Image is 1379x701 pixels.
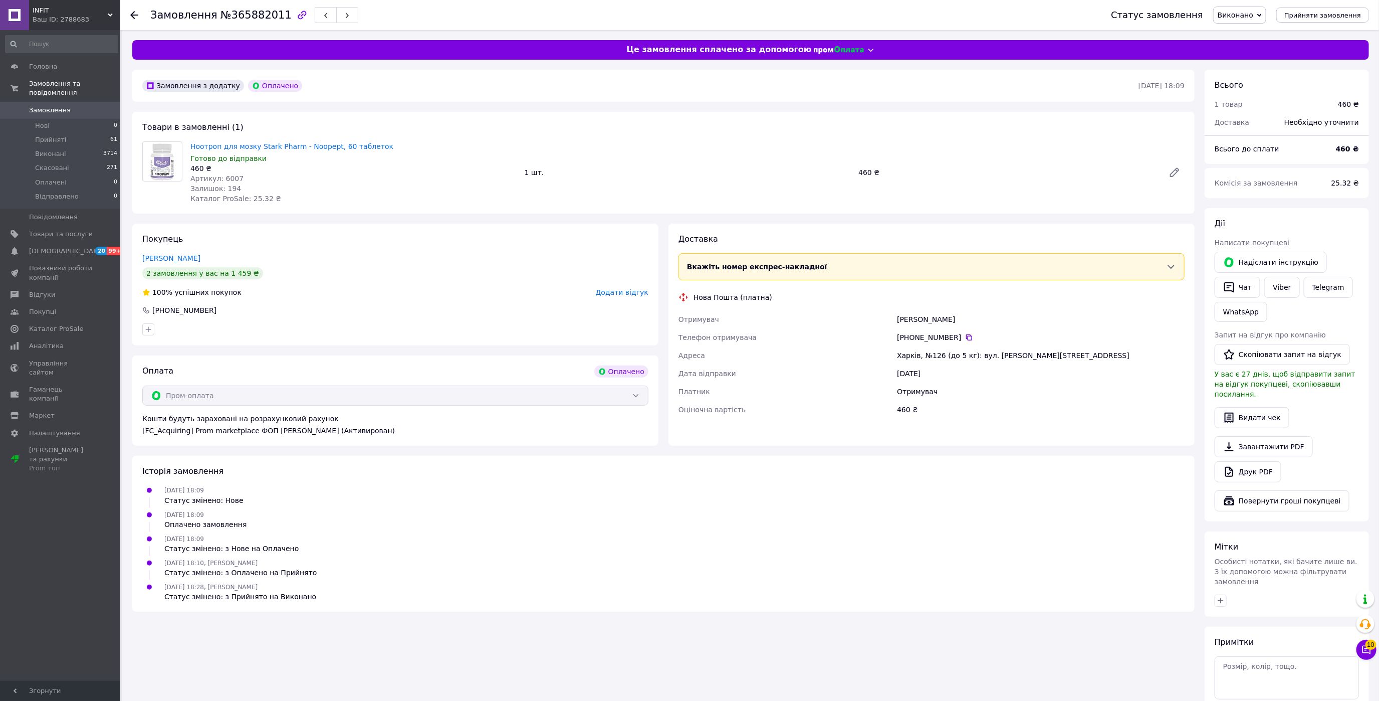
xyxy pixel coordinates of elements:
span: Адреса [678,352,705,360]
a: Друк PDF [1215,461,1281,482]
div: Ваш ID: 2788683 [33,15,120,24]
div: 460 ₴ [1338,99,1359,109]
span: Готово до відправки [190,154,267,162]
span: 3714 [103,149,117,158]
span: 25.32 ₴ [1331,179,1359,187]
span: 1 товар [1215,100,1243,108]
button: Повернути гроші покупцеві [1215,490,1349,511]
time: [DATE] 18:09 [1138,82,1185,90]
span: Історія замовлення [142,466,223,476]
div: [PERSON_NAME] [895,310,1187,328]
span: Налаштування [29,429,80,438]
div: [FC_Acquiring] Prom marketplace ФОП [PERSON_NAME] (Активирован) [142,426,648,436]
div: Нова Пошта (платна) [691,292,775,302]
span: Повідомлення [29,213,78,222]
div: Оплачено [248,80,302,92]
span: Прийняти замовлення [1284,12,1361,19]
div: Замовлення з додатку [142,80,244,92]
span: 271 [107,163,117,172]
span: Примітки [1215,637,1254,647]
div: [PHONE_NUMBER] [151,305,217,315]
span: Нові [35,121,50,130]
div: 460 ₴ [854,165,1161,180]
a: Завантажити PDF [1215,436,1313,457]
div: Статус змінено: Нове [164,495,244,505]
div: 460 ₴ [895,401,1187,419]
div: 460 ₴ [190,163,517,173]
span: Написати покупцеві [1215,239,1289,247]
span: Залишок: 194 [190,185,241,193]
button: Надіслати інструкцію [1215,252,1327,273]
div: Кошти будуть зараховані на розрахунковий рахунок [142,414,648,436]
div: Статус змінено: з Оплачено на Прийнято [164,568,317,578]
span: Каталог ProSale [29,324,83,333]
span: Товари та послуги [29,230,93,239]
span: Телефон отримувача [678,333,757,341]
span: Виконано [1218,11,1253,19]
span: 0 [114,192,117,201]
div: Статус змінено: з Нове на Оплачено [164,544,299,554]
span: Запит на відгук про компанію [1215,331,1326,339]
span: Замовлення та повідомлення [29,79,120,97]
span: Виконані [35,149,66,158]
span: Доставка [678,234,718,244]
span: [DATE] 18:09 [164,487,204,494]
span: Скасовані [35,163,69,172]
button: Скопіювати запит на відгук [1215,344,1350,365]
div: 1 шт. [521,165,855,180]
span: Замовлення [150,9,217,21]
b: 460 ₴ [1336,145,1359,153]
span: Замовлення [29,106,71,115]
div: Необхідно уточнити [1278,111,1365,133]
span: Відправлено [35,192,79,201]
span: Це замовлення сплачено за допомогою [626,44,811,56]
div: Prom топ [29,464,93,473]
span: Мітки [1215,542,1239,552]
span: [DATE] 18:09 [164,536,204,543]
div: [DATE] [895,365,1187,383]
span: Оплачені [35,178,67,187]
input: Пошук [5,35,118,53]
span: Головна [29,62,57,71]
div: Статус замовлення [1111,10,1203,20]
span: Всього до сплати [1215,145,1279,153]
span: 100% [152,288,172,296]
span: Дата відправки [678,370,736,378]
div: 2 замовлення у вас на 1 459 ₴ [142,267,263,279]
span: 0 [114,178,117,187]
span: Дії [1215,219,1225,228]
div: успішних покупок [142,287,242,297]
span: Оціночна вартість [678,406,746,414]
span: Додати відгук [596,288,648,296]
span: Маркет [29,411,55,420]
a: Telegram [1304,277,1353,298]
span: 20 [95,247,107,255]
span: 99+ [107,247,123,255]
img: Ноотроп для мозку Stark Pharm - Noopept, 60 таблеток [143,142,182,181]
span: 61 [110,135,117,144]
span: Прийняті [35,135,66,144]
span: [DATE] 18:09 [164,511,204,518]
span: №365882011 [220,9,292,21]
span: Покупець [142,234,183,244]
span: Товари в замовленні (1) [142,122,244,132]
button: Видати чек [1215,407,1289,428]
span: Вкажіть номер експрес-накладної [687,263,827,271]
button: Чат з покупцем10 [1356,640,1376,660]
a: [PERSON_NAME] [142,254,200,262]
div: Оплачено [594,366,648,378]
div: Статус змінено: з Прийнято на Виконано [164,592,316,602]
div: [PHONE_NUMBER] [897,332,1185,342]
span: [DEMOGRAPHIC_DATA] [29,247,103,256]
div: Отримувач [895,383,1187,401]
span: Комісія за замовлення [1215,179,1298,187]
span: 10 [1365,640,1376,650]
a: Ноотроп для мозку Stark Pharm - Noopept, 60 таблеток [190,142,393,150]
span: Показники роботи компанії [29,264,93,282]
span: 0 [114,121,117,130]
span: Платник [678,388,710,396]
span: Покупці [29,307,56,316]
button: Прийняти замовлення [1276,8,1369,23]
div: Харків, №126 (до 5 кг): вул. [PERSON_NAME][STREET_ADDRESS] [895,346,1187,365]
span: Управління сайтом [29,359,93,377]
